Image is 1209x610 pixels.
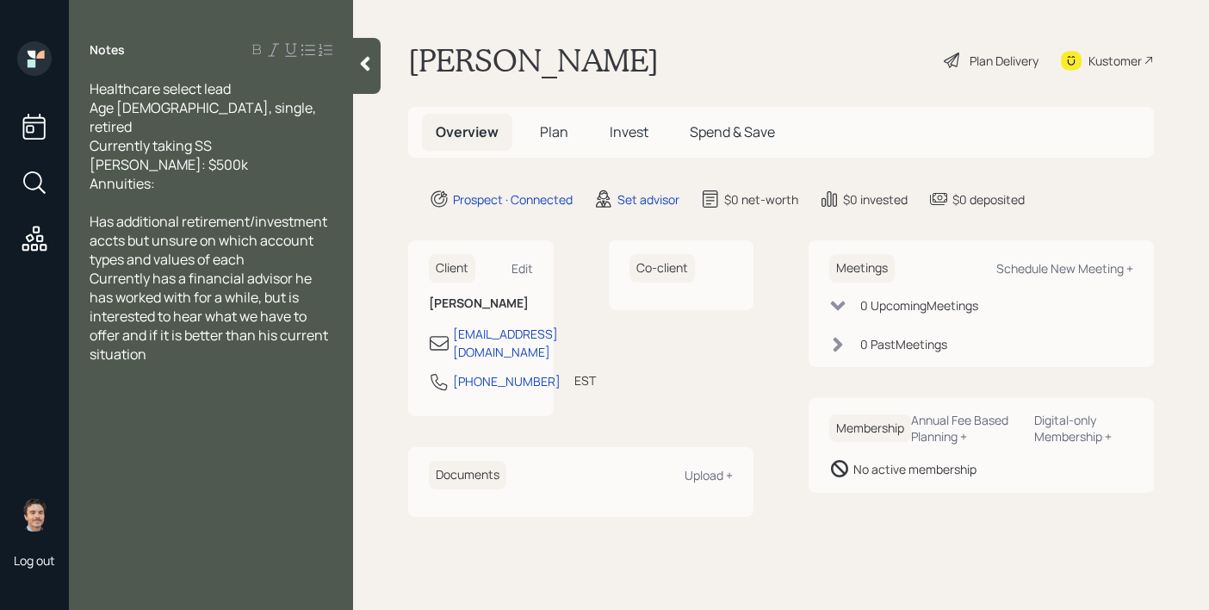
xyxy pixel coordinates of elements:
[843,190,908,209] div: $0 invested
[952,190,1025,209] div: $0 deposited
[90,98,319,136] span: Age [DEMOGRAPHIC_DATA], single, retired
[629,254,695,283] h6: Co-client
[540,122,568,141] span: Plan
[90,174,155,193] span: Annuities:
[429,296,533,311] h6: [PERSON_NAME]
[860,335,947,353] div: 0 Past Meeting s
[617,190,679,209] div: Set advisor
[90,41,125,59] label: Notes
[90,79,231,98] span: Healthcare select lead
[574,371,596,389] div: EST
[90,269,331,364] span: Currently has a financial advisor he has worked with for a while, but is interested to hear what ...
[853,460,976,478] div: No active membership
[829,414,911,443] h6: Membership
[860,296,978,314] div: 0 Upcoming Meeting s
[685,467,733,483] div: Upload +
[453,190,573,209] div: Prospect · Connected
[690,122,775,141] span: Spend & Save
[1088,52,1142,70] div: Kustomer
[90,212,330,269] span: Has additional retirement/investment accts but unsure on which account types and values of each
[512,260,533,277] div: Edit
[829,254,895,283] h6: Meetings
[453,372,561,390] div: [PHONE_NUMBER]
[408,41,659,79] h1: [PERSON_NAME]
[724,190,798,209] div: $0 net-worth
[429,461,506,489] h6: Documents
[453,325,558,361] div: [EMAIL_ADDRESS][DOMAIN_NAME]
[17,497,52,532] img: robby-grisanti-headshot.png
[436,122,499,141] span: Overview
[90,155,248,174] span: [PERSON_NAME]: $500k
[90,136,212,155] span: Currently taking SS
[911,412,1020,445] div: Annual Fee Based Planning +
[610,122,648,141] span: Invest
[429,254,475,283] h6: Client
[996,260,1133,277] div: Schedule New Meeting +
[14,552,55,569] div: Log out
[1034,412,1133,445] div: Digital-only Membership +
[970,52,1038,70] div: Plan Delivery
